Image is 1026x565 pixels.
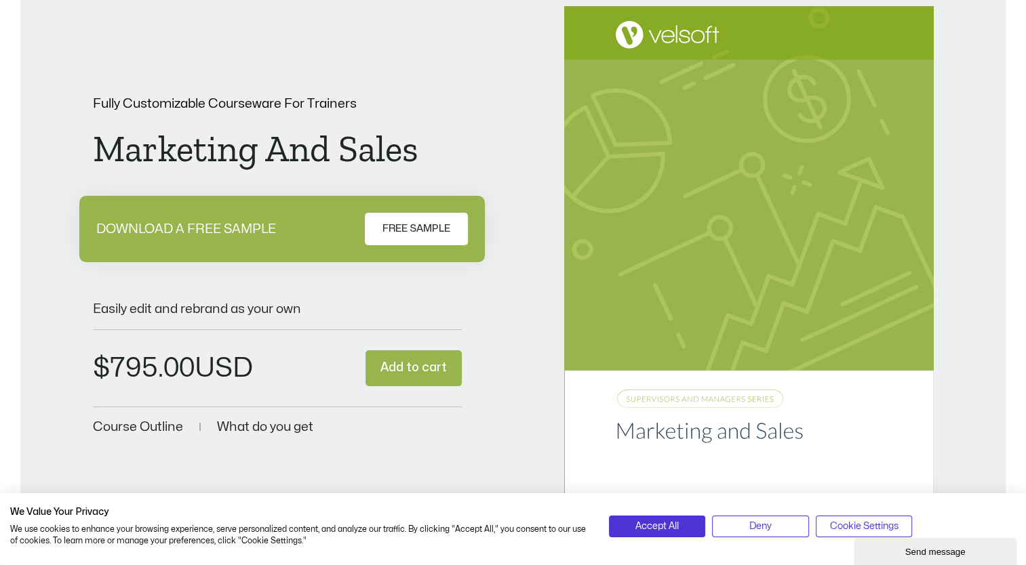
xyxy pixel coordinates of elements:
h1: Marketing And Sales [93,131,462,167]
a: FREE SAMPLE [365,213,468,245]
button: Accept all cookies [609,516,706,537]
span: Deny [749,519,772,534]
img: Second Product Image [564,6,933,529]
a: Course Outline [93,421,183,434]
bdi: 795.00 [93,355,195,381]
a: What do you get [217,421,313,434]
span: $ [93,355,110,381]
button: Deny all cookies [712,516,809,537]
p: DOWNLOAD A FREE SAMPLE [96,223,276,236]
iframe: chat widget [854,535,1019,565]
p: We use cookies to enhance your browsing experience, serve personalized content, and analyze our t... [10,524,589,547]
span: Cookie Settings [830,519,899,534]
p: Easily edit and rebrand as your own [93,303,462,316]
p: Fully Customizable Courseware For Trainers [93,98,462,110]
span: FREE SAMPLE [382,221,450,237]
h2: We Value Your Privacy [10,506,589,518]
button: Adjust cookie preferences [816,516,913,537]
button: Add to cart [366,350,462,386]
span: Accept All [635,519,679,534]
